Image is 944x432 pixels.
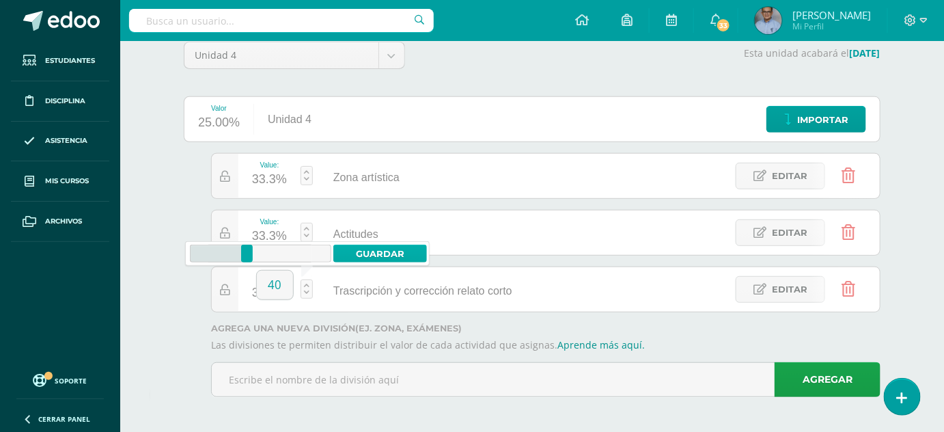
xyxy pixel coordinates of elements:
[11,41,109,81] a: Estudiantes
[333,285,512,297] span: Trascripción y corrección relato corto
[355,323,462,334] strong: (ej. Zona, Exámenes)
[45,55,95,66] span: Estudiantes
[252,169,287,191] div: 33.3%
[772,220,807,245] span: Editar
[198,105,240,112] div: Valor
[198,112,240,134] div: 25.00%
[11,122,109,162] a: Asistencia
[333,245,427,262] a: Guardar
[755,7,782,34] img: c9224ec7d4d01837cccb8d1b30e13377.png
[421,47,880,59] p: Esta unidad acabará el
[45,135,87,146] span: Asistencia
[557,338,645,351] a: Aprende más aquí.
[45,176,89,187] span: Mis cursos
[252,282,287,304] div: 33.3%
[333,228,378,240] span: Actitudes
[252,161,287,169] div: Value:
[849,46,880,59] strong: [DATE]
[55,376,87,386] span: Soporte
[212,363,880,396] input: Escribe el nombre de la división aquí
[252,226,287,247] div: 33.3%
[333,172,400,183] span: Zona artística
[38,414,90,424] span: Cerrar panel
[129,9,434,32] input: Busca un usuario...
[252,275,287,282] div: Value:
[772,163,807,189] span: Editar
[792,8,871,22] span: [PERSON_NAME]
[772,277,807,302] span: Editar
[252,218,287,226] div: Value:
[11,161,109,202] a: Mis cursos
[11,81,109,122] a: Disciplina
[716,18,731,33] span: 33
[254,97,325,141] div: Unidad 4
[45,96,85,107] span: Disciplina
[792,21,871,32] span: Mi Perfil
[184,42,404,68] a: Unidad 4
[797,107,848,133] span: Importar
[45,216,82,227] span: Archivos
[211,339,880,351] p: Las divisiones te permiten distribuir el valor de cada actividad que asignas.
[11,202,109,242] a: Archivos
[16,370,104,389] a: Soporte
[211,323,880,334] label: Agrega una nueva división
[766,106,866,133] a: Importar
[775,362,880,397] a: Agregar
[195,42,368,68] span: Unidad 4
